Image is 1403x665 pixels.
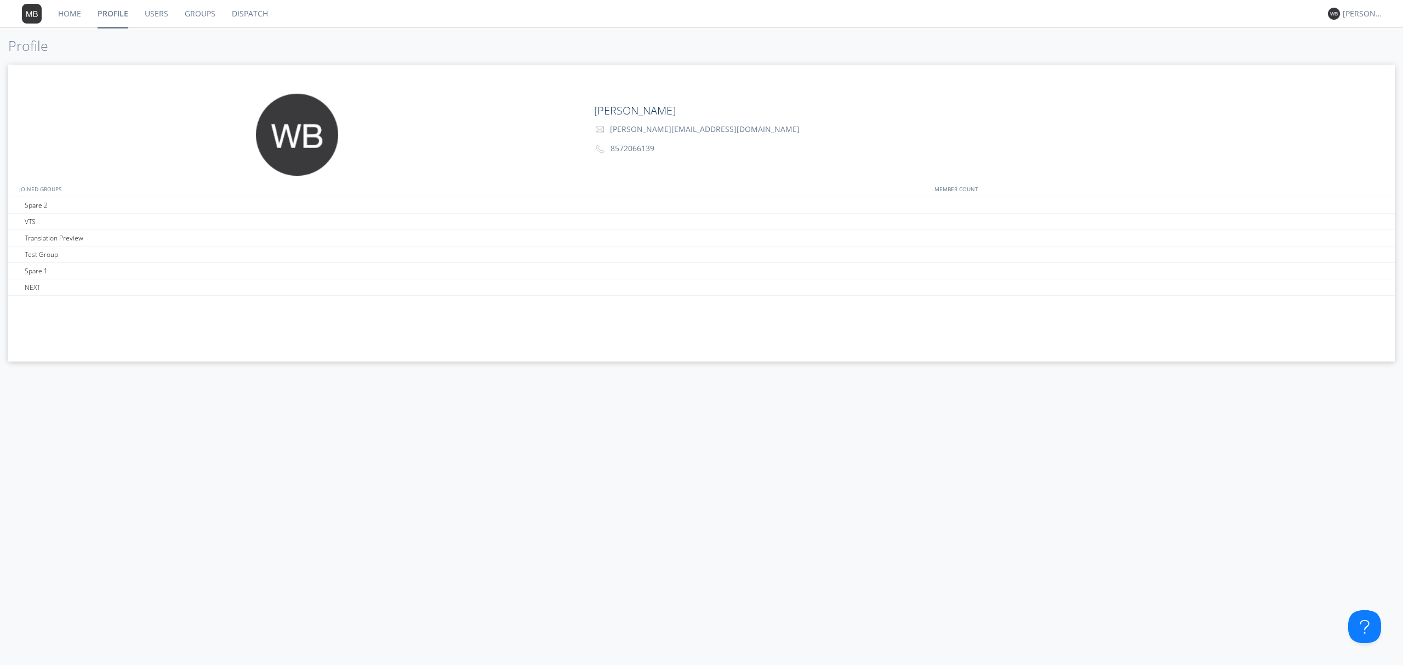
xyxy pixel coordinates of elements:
img: 373638.png [22,4,42,24]
span: 8572066139 [611,143,654,153]
h2: [PERSON_NAME] [594,105,1271,117]
div: [PERSON_NAME] [1343,8,1384,19]
div: Spare 1 [22,263,477,279]
span: [PERSON_NAME][EMAIL_ADDRESS][DOMAIN_NAME] [610,124,800,134]
div: JOINED GROUPS [16,181,469,197]
h1: Profile [8,38,1395,54]
div: NEXT [22,279,477,295]
div: Spare 2 [22,197,477,213]
img: envelope-outline.svg [596,127,604,133]
div: Translation Preview [22,230,477,246]
div: MEMBER COUNT [932,181,1395,197]
div: VTS [22,214,477,230]
img: phone-outline.svg [596,145,604,153]
div: Test Group [22,246,477,262]
img: 373638.png [256,94,338,176]
img: 373638.png [1328,8,1340,20]
iframe: Toggle Customer Support [1348,610,1381,643]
